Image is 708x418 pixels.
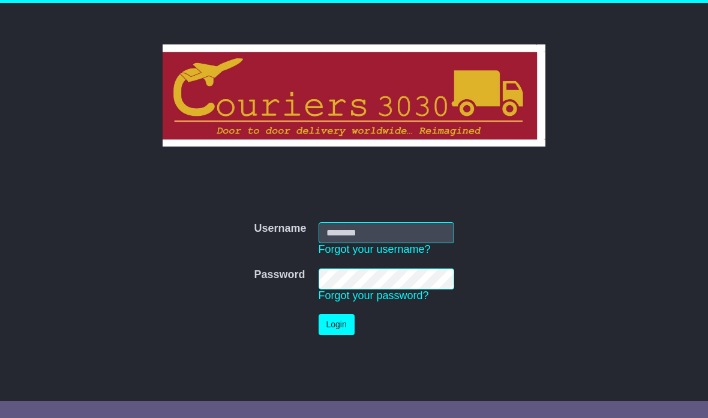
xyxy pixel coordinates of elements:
[254,268,305,282] label: Password
[319,314,355,335] button: Login
[319,243,431,255] a: Forgot your username?
[319,289,429,301] a: Forgot your password?
[163,44,546,147] img: Couriers 3030
[254,222,306,235] label: Username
